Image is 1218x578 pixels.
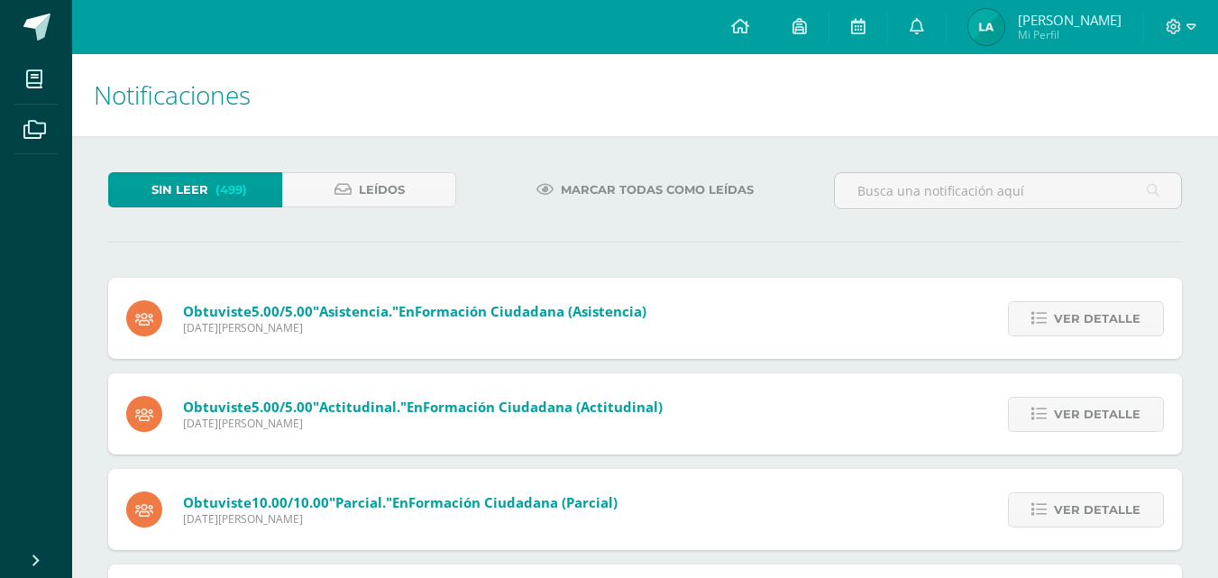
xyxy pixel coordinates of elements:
span: 5.00/5.00 [252,302,313,320]
span: Ver detalle [1054,302,1140,335]
span: Leídos [359,173,405,206]
span: Obtuviste en [183,302,646,320]
span: "Parcial." [329,493,392,511]
span: Notificaciones [94,78,251,112]
span: [DATE][PERSON_NAME] [183,511,618,527]
span: Formación Ciudadana (Actitudinal) [423,398,663,416]
span: Ver detalle [1054,398,1140,431]
input: Busca una notificación aquí [835,173,1181,208]
img: 8c51a94322f5b1ad19ab4eabe49a88a1.png [968,9,1004,45]
a: Leídos [282,172,456,207]
span: Ver detalle [1054,493,1140,527]
span: Sin leer [151,173,208,206]
span: Mi Perfil [1018,27,1122,42]
span: Marcar todas como leídas [561,173,754,206]
span: (499) [215,173,247,206]
span: "Asistencia." [313,302,398,320]
span: Obtuviste en [183,493,618,511]
span: [DATE][PERSON_NAME] [183,320,646,335]
span: "Actitudinal." [313,398,407,416]
span: [DATE][PERSON_NAME] [183,416,663,431]
a: Sin leer(499) [108,172,282,207]
span: Formación Ciudadana (Parcial) [408,493,618,511]
span: Obtuviste en [183,398,663,416]
span: 10.00/10.00 [252,493,329,511]
span: 5.00/5.00 [252,398,313,416]
span: [PERSON_NAME] [1018,11,1122,29]
span: Formación Ciudadana (Asistencia) [415,302,646,320]
a: Marcar todas como leídas [514,172,776,207]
